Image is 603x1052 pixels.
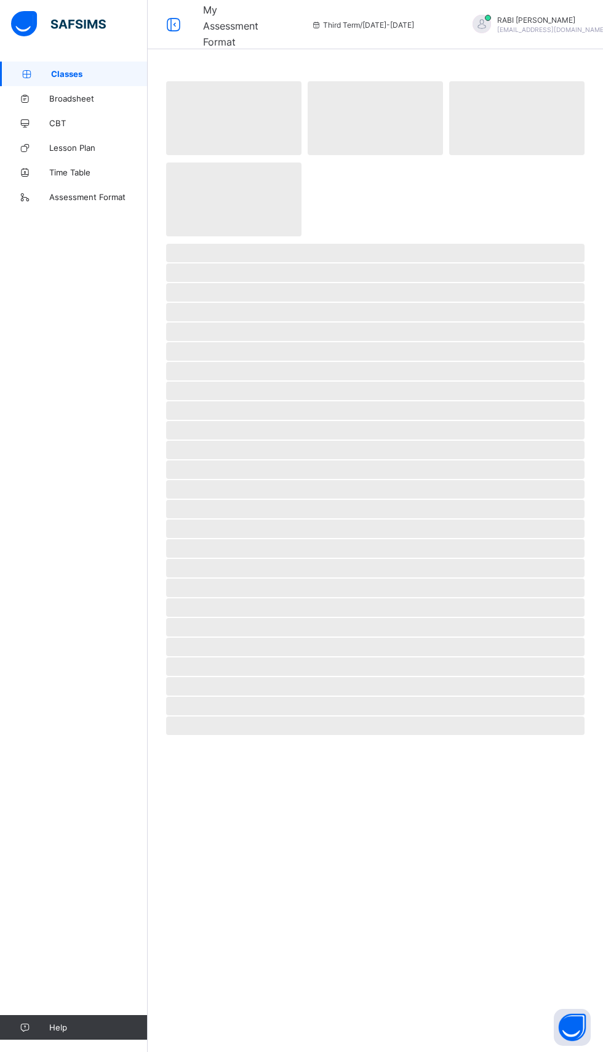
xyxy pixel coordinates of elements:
span: My Assessment Format [203,4,258,48]
span: Classes [51,69,148,79]
span: ‌ [166,362,585,380]
span: ‌ [166,638,585,656]
span: ‌ [166,520,585,538]
span: ‌ [166,81,301,155]
span: ‌ [166,539,585,558]
img: safsims [11,11,106,37]
span: ‌ [308,81,443,155]
span: ‌ [166,677,585,696]
span: ‌ [166,421,585,440]
span: CBT [49,118,148,128]
span: ‌ [166,441,585,459]
span: ‌ [166,382,585,400]
button: Open asap [554,1009,591,1046]
span: ‌ [166,480,585,499]
span: session/term information [311,20,414,30]
span: ‌ [166,163,301,236]
span: ‌ [166,618,585,636]
span: Help [49,1022,147,1032]
span: ‌ [166,598,585,617]
span: ‌ [166,559,585,577]
span: ‌ [166,342,585,361]
span: ‌ [166,244,585,262]
span: ‌ [166,283,585,302]
span: Assessment Format [49,192,148,202]
span: ‌ [166,717,585,735]
span: ‌ [166,500,585,518]
span: Lesson Plan [49,143,148,153]
span: ‌ [166,657,585,676]
span: ‌ [166,579,585,597]
span: Time Table [49,167,148,177]
span: ‌ [166,697,585,715]
span: ‌ [449,81,585,155]
span: ‌ [166,323,585,341]
span: ‌ [166,460,585,479]
span: ‌ [166,303,585,321]
span: ‌ [166,401,585,420]
span: ‌ [166,263,585,282]
span: Broadsheet [49,94,148,103]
